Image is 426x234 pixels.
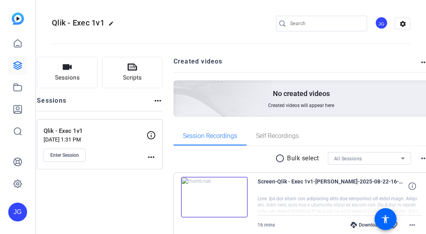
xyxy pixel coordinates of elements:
span: All Sessions [334,156,362,161]
p: Bulk select [287,154,319,163]
p: No created videos [273,89,330,98]
div: JG [375,16,388,29]
img: thumb-nail [181,177,248,218]
img: blue-gradient.svg [12,13,24,25]
button: Enter Session [44,149,86,162]
mat-icon: accessibility [381,214,390,224]
span: Self Recordings [256,133,299,139]
h2: Sessions [37,96,66,111]
p: [DATE] 1:31 PM [44,136,146,143]
h2: Created videos [174,57,420,72]
mat-icon: edit [108,21,118,30]
img: Creted videos background [86,3,273,173]
mat-icon: more_horiz [146,152,156,162]
span: Scripts [123,73,142,82]
button: Sessions [37,57,97,88]
span: Qlik - Exec 1v1 [52,18,104,27]
div: JG [8,203,27,221]
p: Qlik - Exec 1v1 [44,127,152,136]
span: Screen-Qlik - Exec 1v1-[PERSON_NAME]-2025-08-22-16-13-06-574-0 [258,177,403,196]
ngx-avatar: Jeff Grettler [375,16,389,30]
button: Scripts [102,57,163,88]
mat-icon: more_horiz [408,220,417,230]
input: Search [290,19,361,28]
span: Created videos will appear here [268,102,334,109]
mat-icon: radio_button_unchecked [275,154,287,163]
span: Session Recordings [183,133,237,139]
mat-icon: settings [395,18,411,30]
div: Download [347,222,384,228]
span: Sessions [55,73,80,82]
span: Enter Session [50,152,79,158]
mat-icon: more_horiz [153,96,163,105]
span: 16 mins [258,222,275,228]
